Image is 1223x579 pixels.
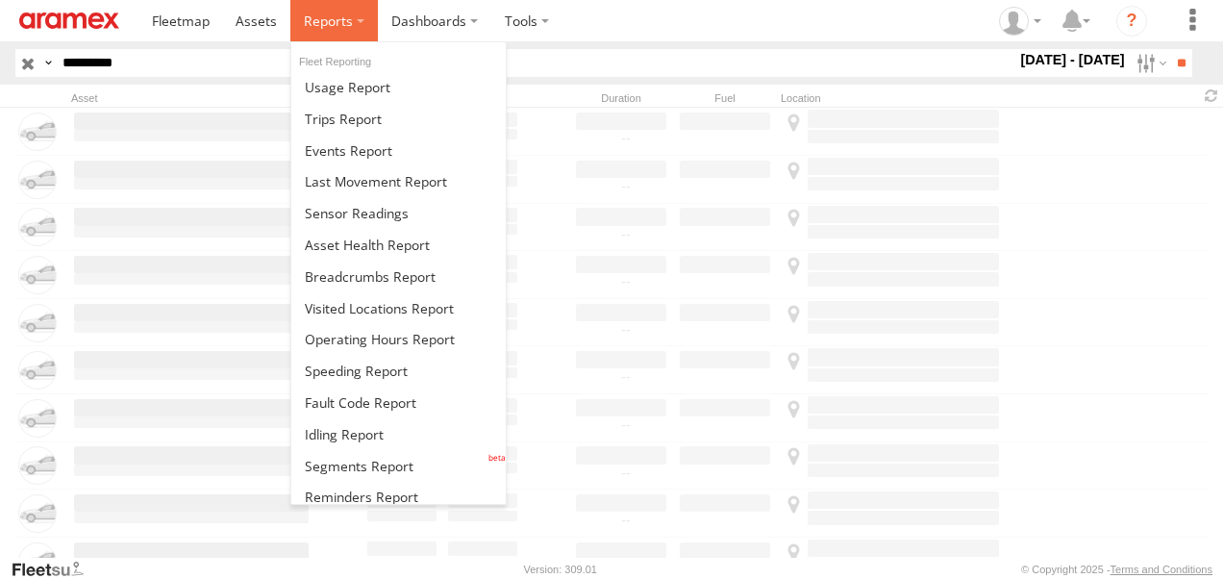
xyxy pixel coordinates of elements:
a: Visit our Website [11,560,99,579]
a: Idling Report [291,418,506,450]
a: Full Events Report [291,135,506,166]
a: Usage Report [291,71,506,103]
i: ? [1116,6,1147,37]
label: Search Query [40,49,56,77]
a: Segments Report [291,450,506,482]
label: [DATE] - [DATE] [1016,49,1129,70]
a: Sensor Readings [291,197,506,229]
a: Trips Report [291,103,506,135]
a: Asset Operating Hours Report [291,323,506,355]
a: Visited Locations Report [291,292,506,324]
a: Terms and Conditions [1111,564,1212,575]
div: © Copyright 2025 - [1021,564,1212,575]
img: aramex-logo.svg [19,13,119,29]
a: Reminders Report [291,482,506,514]
a: Breadcrumbs Report [291,261,506,292]
div: Hicham Abourifa [992,7,1048,36]
a: Last Movement Report [291,165,506,197]
a: Fault Code Report [291,387,506,418]
a: Asset Health Report [291,229,506,261]
label: Search Filter Options [1129,49,1170,77]
a: Fleet Speed Report [291,355,506,387]
div: Version: 309.01 [524,564,597,575]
